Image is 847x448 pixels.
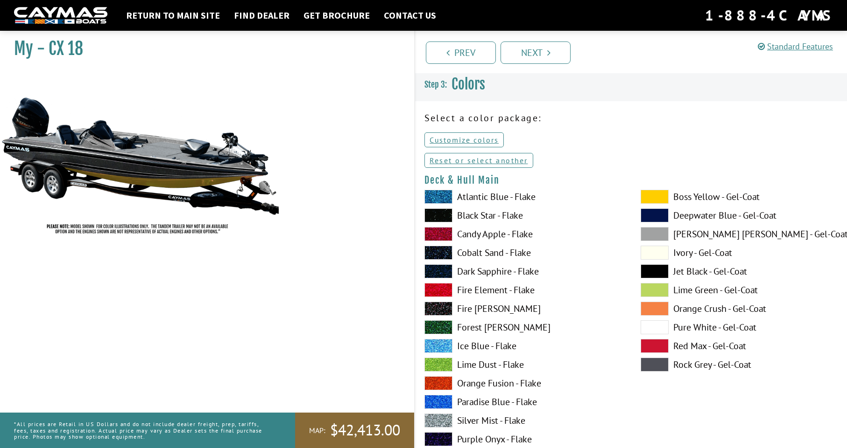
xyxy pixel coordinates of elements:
label: Lime Green - Gel-Coat [641,283,838,297]
label: Boss Yellow - Gel-Coat [641,190,838,204]
label: Forest [PERSON_NAME] [424,320,622,334]
p: *All prices are Retail in US Dollars and do not include dealer freight, prep, tariffs, fees, taxe... [14,416,274,444]
label: Paradise Blue - Flake [424,395,622,409]
label: Ice Blue - Flake [424,339,622,353]
a: Find Dealer [229,9,294,21]
a: Prev [426,41,496,64]
a: Get Brochure [299,9,374,21]
label: Red Max - Gel-Coat [641,339,838,353]
a: Contact Us [379,9,441,21]
a: Standard Features [758,41,833,52]
label: Lime Dust - Flake [424,358,622,372]
img: white-logo-c9c8dbefe5ff5ceceb0f0178aa75bf4bb51f6bca0971e226c86eb53dfe498488.png [14,7,107,24]
label: Fire [PERSON_NAME] [424,302,622,316]
ul: Pagination [423,40,847,64]
h3: Colors [415,67,847,102]
label: Cobalt Sand - Flake [424,246,622,260]
label: Dark Sapphire - Flake [424,264,622,278]
label: Orange Fusion - Flake [424,376,622,390]
label: Fire Element - Flake [424,283,622,297]
div: 1-888-4CAYMAS [705,5,833,26]
a: Customize colors [424,132,504,147]
label: Purple Onyx - Flake [424,432,622,446]
span: MAP: [309,426,325,435]
label: Ivory - Gel-Coat [641,246,838,260]
label: [PERSON_NAME] [PERSON_NAME] - Gel-Coat [641,227,838,241]
label: Candy Apple - Flake [424,227,622,241]
label: Pure White - Gel-Coat [641,320,838,334]
label: Atlantic Blue - Flake [424,190,622,204]
label: Deepwater Blue - Gel-Coat [641,208,838,222]
h4: Deck & Hull Main [424,174,838,186]
label: Black Star - Flake [424,208,622,222]
a: Return to main site [121,9,225,21]
label: Rock Grey - Gel-Coat [641,358,838,372]
label: Orange Crush - Gel-Coat [641,302,838,316]
a: Next [501,41,571,64]
a: Reset or select another [424,153,533,168]
label: Jet Black - Gel-Coat [641,264,838,278]
label: Silver Mist - Flake [424,414,622,427]
a: MAP:$42,413.00 [295,413,414,448]
span: $42,413.00 [330,420,400,440]
h1: My - CX 18 [14,38,391,59]
p: Select a color package: [424,111,838,125]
